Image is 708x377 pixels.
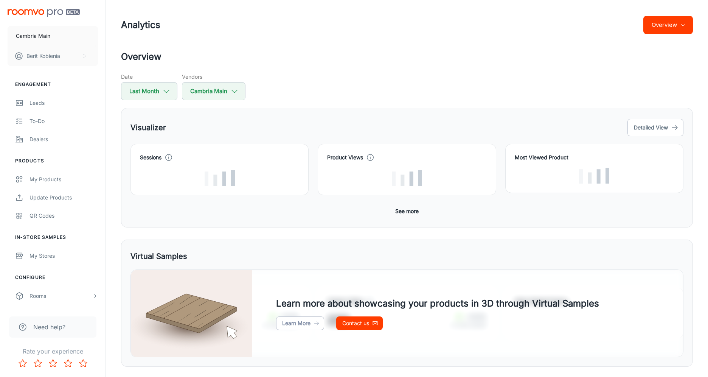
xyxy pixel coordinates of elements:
[29,135,98,143] div: Dealers
[643,16,693,34] button: Overview
[336,316,383,330] a: Contact us
[121,73,177,81] h5: Date
[29,212,98,220] div: QR Codes
[29,99,98,107] div: Leads
[29,193,98,202] div: Update Products
[121,50,693,64] h2: Overview
[515,153,674,162] h4: Most Viewed Product
[61,356,76,371] button: Rate 4 star
[45,356,61,371] button: Rate 3 star
[29,175,98,184] div: My Products
[392,170,422,186] img: Loading
[276,316,324,330] a: Learn More
[182,82,245,100] button: Cambria Main
[16,32,50,40] p: Cambria Main
[29,117,98,125] div: To-do
[29,252,98,260] div: My Stores
[6,347,99,356] p: Rate your experience
[8,26,98,46] button: Cambria Main
[76,356,91,371] button: Rate 5 star
[579,168,609,184] img: Loading
[130,122,166,133] h5: Visualizer
[182,73,245,81] h5: Vendors
[121,18,160,32] h1: Analytics
[26,52,60,60] p: Berit Kobienia
[205,170,235,186] img: Loading
[130,251,187,262] h5: Virtual Samples
[29,292,92,300] div: Rooms
[327,153,363,162] h4: Product Views
[8,9,80,17] img: Roomvo PRO Beta
[121,82,177,100] button: Last Month
[392,204,422,218] button: See more
[627,119,683,136] button: Detailed View
[30,356,45,371] button: Rate 2 star
[33,322,65,332] span: Need help?
[15,356,30,371] button: Rate 1 star
[8,46,98,66] button: Berit Kobienia
[276,297,599,310] h4: Learn more about showcasing your products in 3D through Virtual Samples
[140,153,161,162] h4: Sessions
